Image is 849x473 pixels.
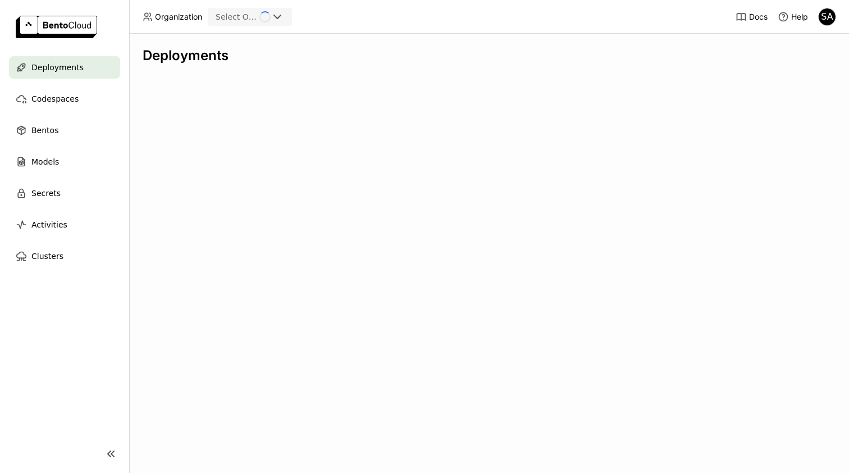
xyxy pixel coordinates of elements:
span: Bentos [31,124,58,137]
span: Organization [155,12,202,22]
a: Models [9,151,120,173]
span: Codespaces [31,92,79,106]
span: Help [791,12,808,22]
a: Secrets [9,182,120,204]
span: Deployments [31,61,84,74]
a: Clusters [9,245,120,267]
span: Docs [749,12,768,22]
img: logo [16,16,97,38]
a: Activities [9,213,120,236]
span: Activities [31,218,67,231]
a: Bentos [9,119,120,142]
span: Secrets [31,187,61,200]
span: Models [31,155,59,169]
div: Select Organization [216,11,259,22]
div: SA [819,8,836,25]
div: Deployments [143,47,836,64]
a: Docs [736,11,768,22]
div: Help [778,11,808,22]
span: Clusters [31,249,63,263]
div: Sasha Azad [818,8,836,26]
